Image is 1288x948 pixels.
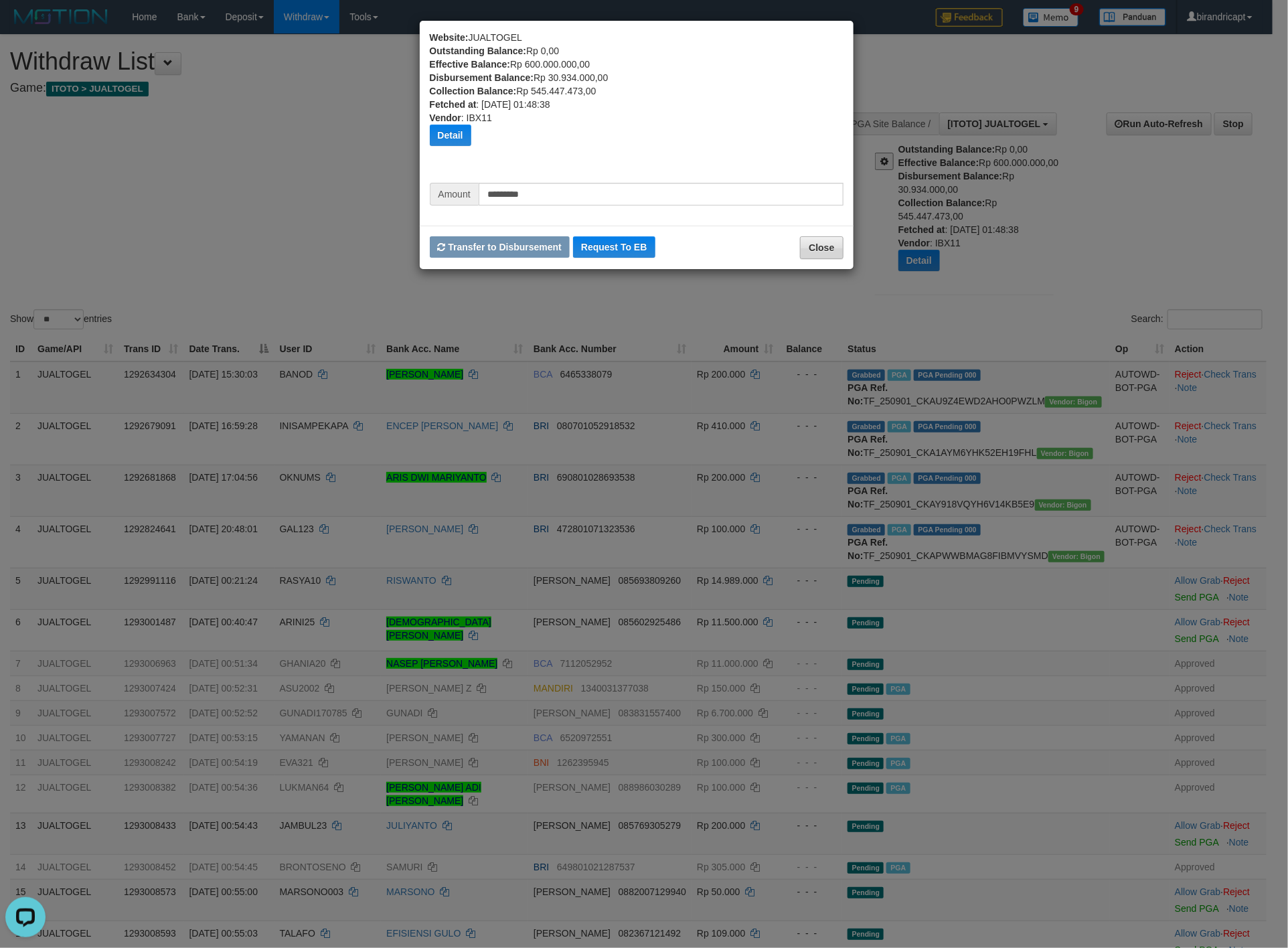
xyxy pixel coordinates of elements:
[430,46,527,56] b: Outstanding Balance:
[430,31,843,183] div: JUALTOGEL Rp 0,00 Rp 600.000.000,00 Rp 30.934.000,00 Rp 545.447.473,00 : [DATE] 01:48:38 : IBX11
[430,236,570,258] button: Transfer to Disbursement
[430,59,511,70] b: Effective Balance:
[430,183,479,206] span: Amount
[800,236,843,259] button: Close
[573,236,655,258] button: Request To EB
[430,125,471,146] button: Detail
[430,32,469,43] b: Website:
[5,5,46,46] button: Open LiveChat chat widget
[430,112,461,123] b: Vendor
[430,72,534,83] b: Disbursement Balance:
[430,99,477,110] b: Fetched at
[430,86,517,96] b: Collection Balance:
